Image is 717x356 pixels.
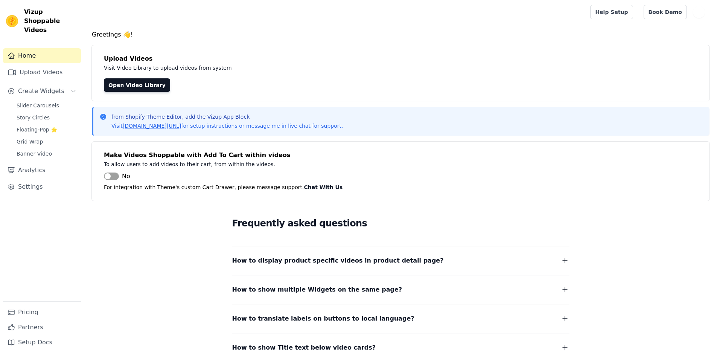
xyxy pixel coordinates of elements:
[3,84,81,99] button: Create Widgets
[644,5,687,19] a: Book Demo
[232,313,414,324] span: How to translate labels on buttons to local language?
[104,78,170,92] a: Open Video Library
[92,30,709,39] h4: Greetings 👋!
[111,122,343,130] p: Visit for setup instructions or message me in live chat for support.
[232,284,569,295] button: How to show multiple Widgets on the same page?
[104,151,697,160] h4: Make Videos Shoppable with Add To Cart within videos
[304,183,343,192] button: Chat With Us
[123,123,181,129] a: [DOMAIN_NAME][URL]
[17,138,43,145] span: Grid Wrap
[232,255,569,266] button: How to display product specific videos in product detail page?
[6,15,18,27] img: Vizup
[17,150,52,157] span: Banner Video
[104,54,697,63] h4: Upload Videos
[232,255,444,266] span: How to display product specific videos in product detail page?
[3,320,81,335] a: Partners
[104,183,697,192] p: For integration with Theme's custom Cart Drawer, please message support.
[111,113,343,121] p: from Shopify Theme Editor, add the Vizup App Block
[17,126,57,133] span: Floating-Pop ⭐
[12,124,81,135] a: Floating-Pop ⭐
[12,112,81,123] a: Story Circles
[17,114,50,121] span: Story Circles
[232,313,569,324] button: How to translate labels on buttons to local language?
[17,102,59,109] span: Slider Carousels
[232,216,569,231] h2: Frequently asked questions
[104,160,441,169] p: To allow users to add videos to their cart, from within the videos.
[3,305,81,320] a: Pricing
[104,172,130,181] button: No
[232,284,402,295] span: How to show multiple Widgets on the same page?
[3,335,81,350] a: Setup Docs
[3,48,81,63] a: Home
[122,172,130,181] span: No
[12,148,81,159] a: Banner Video
[104,63,441,72] p: Visit Video Library to upload videos from system
[12,136,81,147] a: Grid Wrap
[3,163,81,178] a: Analytics
[18,87,64,96] span: Create Widgets
[232,342,376,353] span: How to show Title text below video cards?
[232,342,569,353] button: How to show Title text below video cards?
[3,65,81,80] a: Upload Videos
[12,100,81,111] a: Slider Carousels
[3,179,81,194] a: Settings
[590,5,633,19] a: Help Setup
[24,8,78,35] span: Vizup Shoppable Videos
